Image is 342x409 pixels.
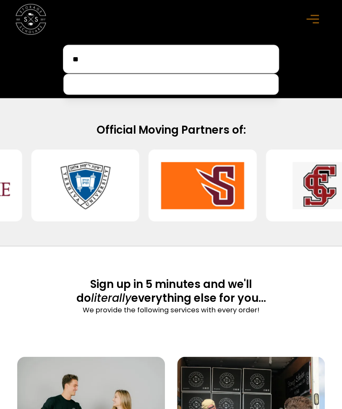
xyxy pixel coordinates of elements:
a: home [16,4,46,34]
h2: Official Moving Partners of: [17,123,325,137]
img: Storage Scholars main logo [16,4,46,34]
h2: Sign up in 5 minutes and we'll do everything else for you... [17,277,325,305]
span: literally [91,290,131,305]
img: Susquehanna University [161,155,244,215]
p: We provide the following services with every order! [17,305,325,315]
div: menu [302,7,326,32]
img: Yeshiva University [44,155,127,215]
